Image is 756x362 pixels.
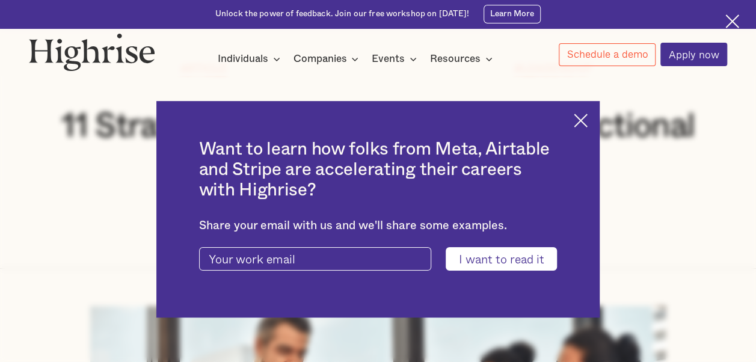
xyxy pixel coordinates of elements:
form: current-ascender-blog-article-modal-form [199,247,558,271]
div: Share your email with us and we'll share some examples. [199,219,558,233]
img: Highrise logo [29,33,155,71]
img: Cross icon [725,14,739,28]
input: Your work email [199,247,432,271]
div: Resources [430,52,496,66]
div: Companies [293,52,346,66]
div: Companies [293,52,362,66]
div: Events [372,52,405,66]
div: Individuals [218,52,268,66]
a: Learn More [484,5,541,23]
div: Individuals [218,52,284,66]
h2: Want to learn how folks from Meta, Airtable and Stripe are accelerating their careers with Highrise? [199,139,558,200]
a: Apply now [660,43,727,66]
a: Schedule a demo [559,43,656,66]
input: I want to read it [446,247,557,271]
div: Unlock the power of feedback. Join our free workshop on [DATE]! [215,8,470,20]
img: Cross icon [574,114,588,127]
div: Resources [430,52,481,66]
div: Events [372,52,420,66]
